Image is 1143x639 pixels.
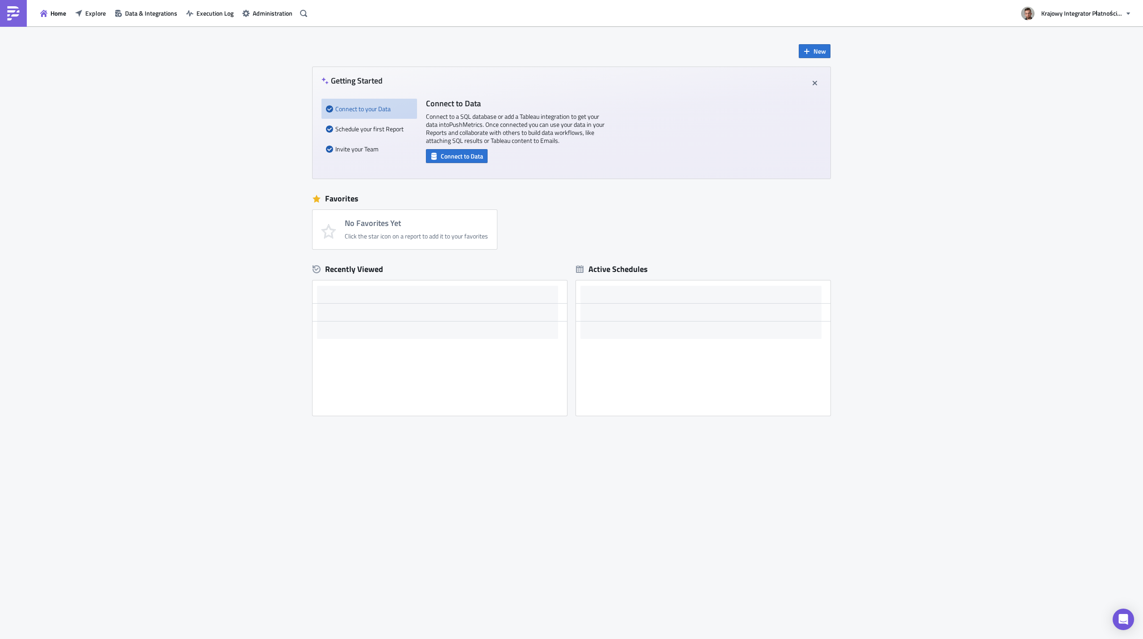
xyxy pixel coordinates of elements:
[110,6,182,20] button: Data & Integrations
[125,8,177,18] span: Data & Integrations
[36,6,71,20] button: Home
[196,8,234,18] span: Execution Log
[50,8,66,18] span: Home
[799,44,830,58] button: New
[182,6,238,20] button: Execution Log
[238,6,297,20] button: Administration
[6,6,21,21] img: PushMetrics
[1016,4,1136,23] button: Krajowy Integrator Płatności S.A.
[576,264,648,274] div: Active Schedules
[345,219,488,228] h4: No Favorites Yet
[85,8,106,18] span: Explore
[253,8,292,18] span: Administration
[71,6,110,20] button: Explore
[321,76,383,85] h4: Getting Started
[426,99,605,108] h4: Connect to Data
[813,46,826,56] span: New
[326,119,413,139] div: Schedule your first Report
[326,99,413,119] div: Connect to your Data
[345,232,488,240] div: Click the star icon on a report to add it to your favorites
[426,113,605,145] p: Connect to a SQL database or add a Tableau integration to get your data into PushMetrics . Once c...
[313,263,567,276] div: Recently Viewed
[1113,609,1134,630] div: Open Intercom Messenger
[313,192,830,205] div: Favorites
[1041,8,1122,18] span: Krajowy Integrator Płatności S.A.
[426,149,488,163] button: Connect to Data
[426,150,488,160] a: Connect to Data
[326,139,413,159] div: Invite your Team
[1020,6,1035,21] img: Avatar
[441,151,483,161] span: Connect to Data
